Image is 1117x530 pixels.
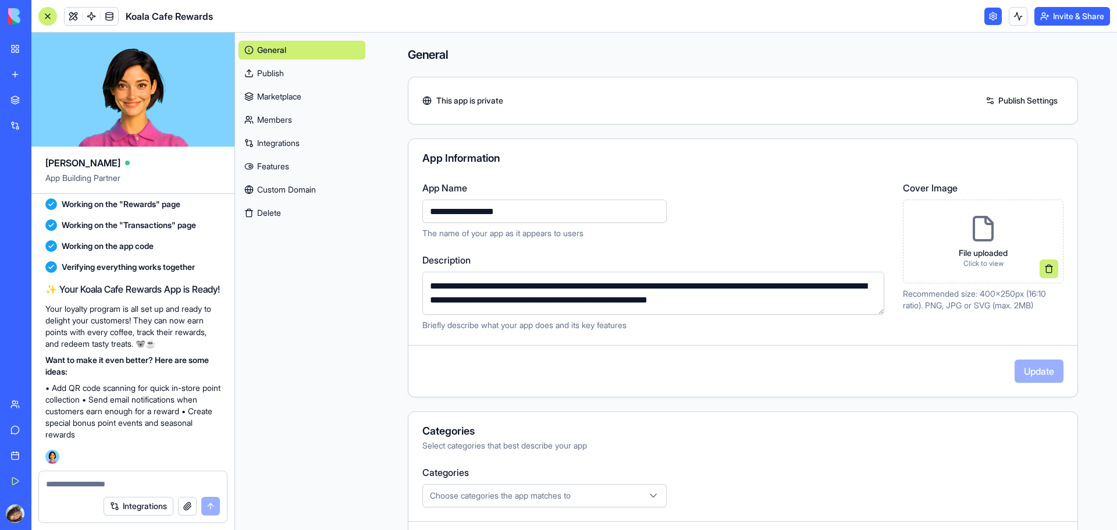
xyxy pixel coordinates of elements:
span: Choose categories the app matches to [430,490,571,501]
a: Members [239,111,365,129]
button: Delete [239,204,365,222]
button: Invite & Share [1034,7,1110,26]
span: App Building Partner [45,172,220,193]
a: Publish [239,64,365,83]
a: Integrations [239,134,365,152]
img: logo [8,8,80,24]
p: Your loyalty program is all set up and ready to delight your customers! They can now earn points ... [45,303,220,350]
a: General [239,41,365,59]
label: Categories [422,465,1063,479]
label: App Name [422,181,889,195]
p: Click to view [959,259,1008,268]
a: Publish Settings [980,91,1063,110]
h2: ✨ Your Koala Cafe Rewards App is Ready! [45,282,220,296]
a: Marketplace [239,87,365,106]
span: Koala Cafe Rewards [126,9,213,23]
div: Categories [422,426,1063,436]
p: • Add QR code scanning for quick in-store point collection • Send email notifications when custom... [45,382,220,440]
button: Integrations [104,497,173,515]
div: Select categories that best describe your app [422,440,1063,451]
span: Verifying everything works together [62,261,195,273]
img: Ella_00000_wcx2te.png [45,450,59,464]
a: Custom Domain [239,180,365,199]
img: ACg8ocLHLZQDWktLRk6adVVTa0HheUuZ-MobcDPDkoGO_qfVuPjiRA=s96-c [6,504,24,523]
label: Cover Image [903,181,1063,195]
span: This app is private [436,95,503,106]
p: The name of your app as it appears to users [422,227,889,239]
span: [PERSON_NAME] [45,156,120,170]
p: Recommended size: 400x250px (16:10 ratio). PNG, JPG or SVG (max. 2MB) [903,288,1063,311]
span: Working on the "Transactions" page [62,219,196,231]
a: Features [239,157,365,176]
div: File uploadedClick to view [903,200,1063,283]
h4: General [408,47,1078,63]
div: App Information [422,153,1063,163]
label: Description [422,253,889,267]
span: Working on the "Rewards" page [62,198,180,210]
p: File uploaded [959,247,1008,259]
p: Briefly describe what your app does and its key features [422,319,889,331]
strong: Want to make it even better? Here are some ideas: [45,355,209,376]
button: Choose categories the app matches to [422,484,667,507]
span: Working on the app code [62,240,154,252]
